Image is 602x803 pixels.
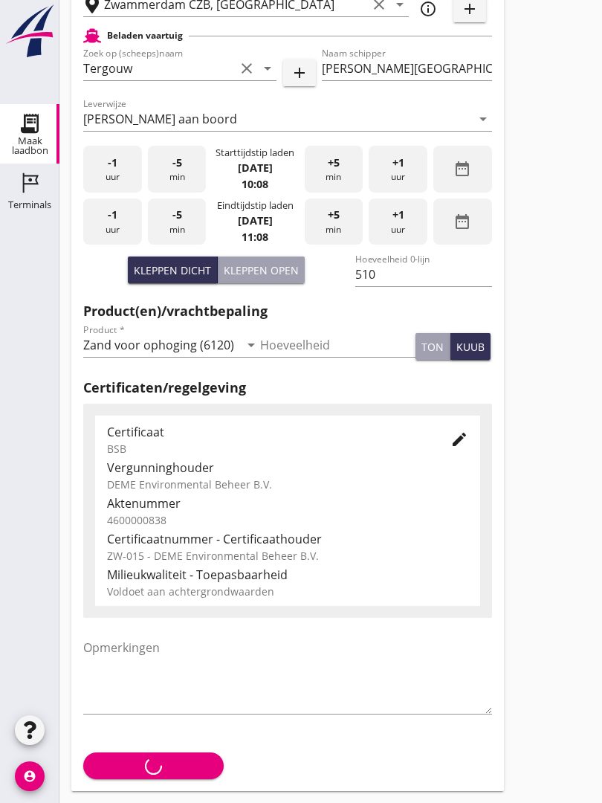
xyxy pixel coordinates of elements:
img: logo-small.a267ee39.svg [3,4,56,59]
input: Hoeveelheid [260,333,416,357]
div: min [305,199,363,245]
h2: Beladen vaartuig [107,29,183,42]
div: Kleppen open [224,262,299,278]
div: min [148,199,207,245]
div: uur [369,146,427,193]
h2: Product(en)/vrachtbepaling [83,301,492,321]
strong: [DATE] [238,161,273,175]
div: Aktenummer [107,494,468,512]
div: Eindtijdstip laden [217,199,294,213]
div: Certificaat [107,423,427,441]
i: edit [450,430,468,448]
button: Kleppen open [218,257,305,283]
span: +5 [328,207,340,223]
div: ZW-015 - DEME Environmental Beheer B.V. [107,548,468,564]
div: [PERSON_NAME] aan boord [83,112,237,126]
span: +1 [392,155,404,171]
div: kuub [456,339,485,355]
div: Voldoet aan achtergrondwaarden [107,584,468,599]
button: kuub [450,333,491,360]
div: min [148,146,207,193]
textarea: Opmerkingen [83,636,492,714]
input: Hoeveelheid 0-lijn [355,262,491,286]
div: BSB [107,441,427,457]
button: ton [415,333,450,360]
strong: [DATE] [238,213,273,228]
div: uur [83,146,142,193]
div: DEME Environmental Beheer B.V. [107,477,468,492]
span: +5 [328,155,340,171]
i: arrow_drop_down [259,59,276,77]
div: 4600000838 [107,512,468,528]
div: Certificaatnummer - Certificaathouder [107,530,468,548]
div: Milieukwaliteit - Toepasbaarheid [107,566,468,584]
i: clear [238,59,256,77]
i: arrow_drop_down [474,110,492,128]
div: min [305,146,363,193]
span: -1 [108,207,117,223]
i: date_range [453,213,471,230]
span: -1 [108,155,117,171]
span: -5 [172,155,182,171]
input: Naam schipper [322,57,492,80]
div: uur [369,199,427,245]
div: Terminals [8,200,51,210]
div: ton [421,339,444,355]
div: Starttijdstip laden [216,146,294,160]
span: +1 [392,207,404,223]
strong: 10:08 [242,177,268,191]
input: Product * [83,333,239,357]
strong: 11:08 [242,230,268,244]
i: account_circle [15,761,45,791]
i: arrow_drop_down [242,336,260,354]
div: Vergunninghouder [107,459,468,477]
div: Kleppen dicht [134,262,211,278]
button: Kleppen dicht [128,257,218,283]
div: uur [83,199,142,245]
i: add [291,64,308,82]
h2: Certificaten/regelgeving [83,378,492,398]
span: -5 [172,207,182,223]
input: Zoek op (scheeps)naam [83,57,235,80]
i: date_range [453,160,471,178]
